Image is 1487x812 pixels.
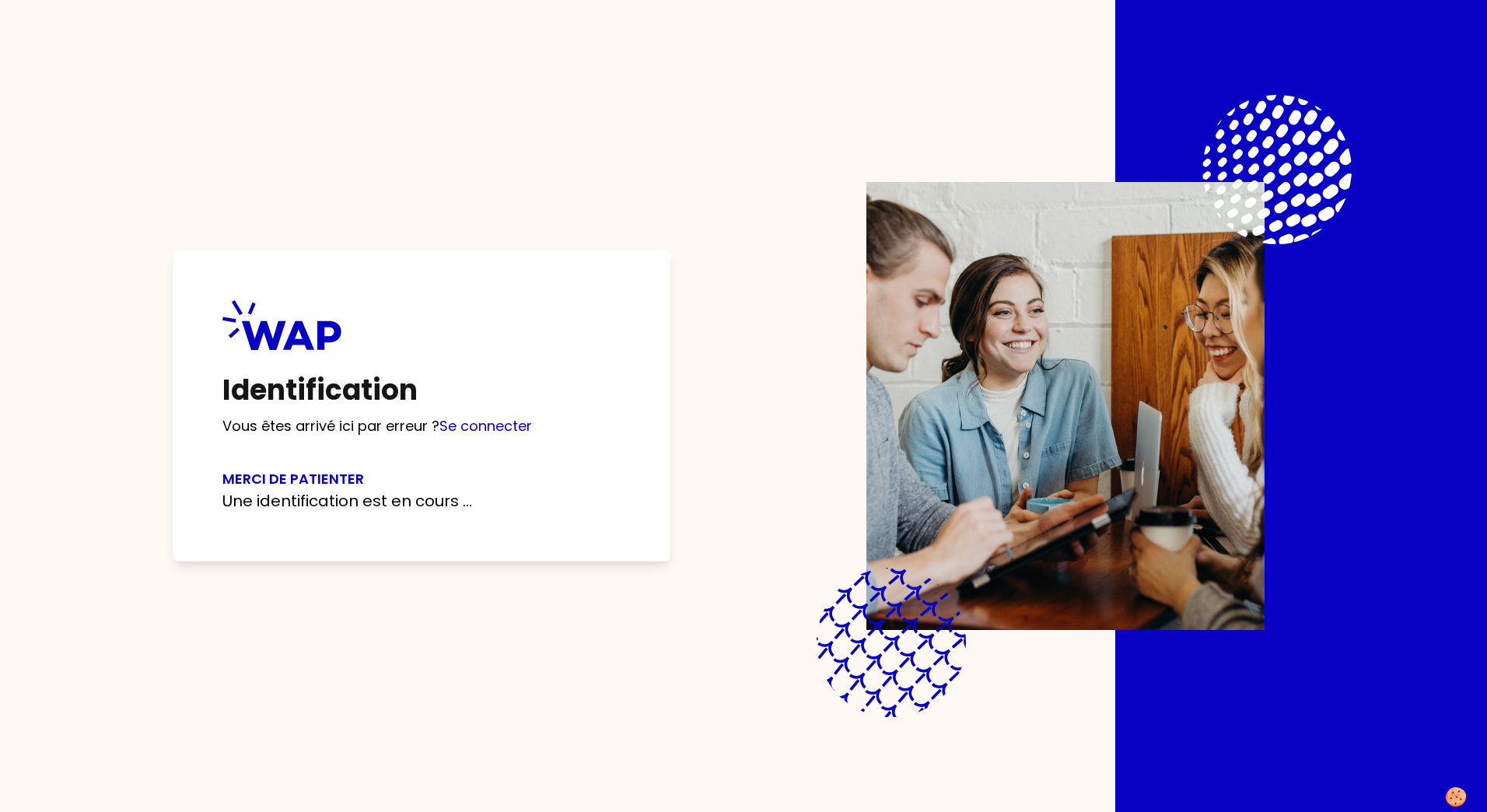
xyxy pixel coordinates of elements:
h3: Merci de patienter [222,468,621,490]
p: Une identification est en cours ... [222,490,621,512]
a: Se connecter [439,416,532,436]
img: Description [866,182,1265,630]
p: Vous êtes arrivé ici par erreur ? [222,415,621,437]
h1: Identification [222,375,621,406]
